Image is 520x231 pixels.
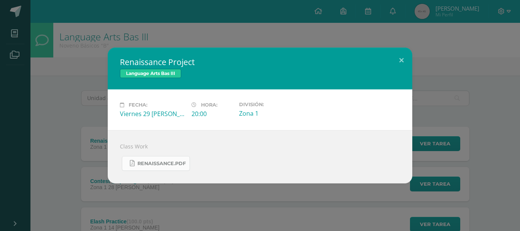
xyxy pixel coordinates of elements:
[191,110,233,118] div: 20:00
[122,156,190,171] a: Renaissance.pdf
[201,102,217,108] span: Hora:
[391,48,412,73] button: Close (Esc)
[137,161,186,167] span: Renaissance.pdf
[129,102,147,108] span: Fecha:
[120,57,400,67] h2: Renaissance Project
[120,69,181,78] span: Language Arts Bas III
[108,130,412,183] div: Class Work
[239,102,305,107] label: División:
[239,109,305,118] div: Zona 1
[120,110,185,118] div: Viernes 29 [PERSON_NAME]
